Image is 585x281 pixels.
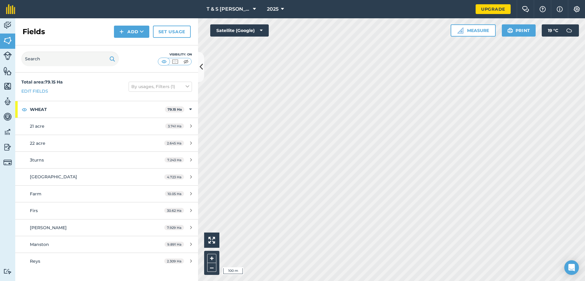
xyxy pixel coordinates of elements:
span: 2.309 Ha [164,258,184,264]
img: svg+xml;base64,PHN2ZyB4bWxucz0iaHR0cDovL3d3dy53My5vcmcvMjAwMC9zdmciIHdpZHRoPSIxOSIgaGVpZ2h0PSIyNC... [109,55,115,62]
div: Visibility: On [158,52,192,57]
a: Manston9.891 Ha [15,236,198,253]
a: 22 acre2.645 Ha [15,135,198,151]
img: svg+xml;base64,PD94bWwgdmVyc2lvbj0iMS4wIiBlbmNvZGluZz0idXRmLTgiPz4KPCEtLSBHZW5lcmF0b3I6IEFkb2JlIE... [3,97,12,106]
img: svg+xml;base64,PHN2ZyB4bWxucz0iaHR0cDovL3d3dy53My5vcmcvMjAwMC9zdmciIHdpZHRoPSI1NiIgaGVpZ2h0PSI2MC... [3,66,12,76]
img: svg+xml;base64,PD94bWwgdmVyc2lvbj0iMS4wIiBlbmNvZGluZz0idXRmLTgiPz4KPCEtLSBHZW5lcmF0b3I6IEFkb2JlIE... [3,158,12,167]
img: svg+xml;base64,PHN2ZyB4bWxucz0iaHR0cDovL3d3dy53My5vcmcvMjAwMC9zdmciIHdpZHRoPSI1NiIgaGVpZ2h0PSI2MC... [3,82,12,91]
img: fieldmargin Logo [6,4,15,14]
a: Upgrade [476,4,511,14]
img: svg+xml;base64,PD94bWwgdmVyc2lvbj0iMS4wIiBlbmNvZGluZz0idXRmLTgiPz4KPCEtLSBHZW5lcmF0b3I6IEFkb2JlIE... [3,143,12,152]
a: [GEOGRAPHIC_DATA]4.723 Ha [15,169,198,185]
span: Reys [30,258,40,264]
strong: 79.15 Ha [168,107,182,112]
span: 10.05 Ha [165,191,184,196]
button: + [207,254,216,263]
button: Print [502,24,536,37]
img: svg+xml;base64,PD94bWwgdmVyc2lvbj0iMS4wIiBlbmNvZGluZz0idXRmLTgiPz4KPCEtLSBHZW5lcmF0b3I6IEFkb2JlIE... [3,112,12,121]
input: Search [21,52,119,66]
a: [PERSON_NAME]7.929 Ha [15,219,198,236]
a: Edit fields [21,88,48,94]
img: svg+xml;base64,PD94bWwgdmVyc2lvbj0iMS4wIiBlbmNvZGluZz0idXRmLTgiPz4KPCEtLSBHZW5lcmF0b3I6IEFkb2JlIE... [3,127,12,137]
span: [PERSON_NAME] [30,225,67,230]
a: 3turns7.243 Ha [15,152,198,168]
button: – [207,263,216,272]
span: T & S [PERSON_NAME] [207,5,250,13]
a: Farm10.05 Ha [15,186,198,202]
span: Farm [30,191,41,197]
button: Add [114,26,149,38]
img: Ruler icon [457,27,463,34]
img: svg+xml;base64,PHN2ZyB4bWxucz0iaHR0cDovL3d3dy53My5vcmcvMjAwMC9zdmciIHdpZHRoPSI1MCIgaGVpZ2h0PSI0MC... [160,59,168,65]
span: 2.645 Ha [164,140,184,146]
img: svg+xml;base64,PHN2ZyB4bWxucz0iaHR0cDovL3d3dy53My5vcmcvMjAwMC9zdmciIHdpZHRoPSIxNyIgaGVpZ2h0PSIxNy... [557,5,563,13]
strong: Total area : 79.15 Ha [21,79,63,85]
a: Set usage [153,26,191,38]
button: Satellite (Google) [210,24,269,37]
img: Two speech bubbles overlapping with the left bubble in the forefront [522,6,529,12]
img: svg+xml;base64,PHN2ZyB4bWxucz0iaHR0cDovL3d3dy53My5vcmcvMjAwMC9zdmciIHdpZHRoPSIxOCIgaGVpZ2h0PSIyNC... [22,106,27,113]
span: 3.741 Ha [165,123,184,129]
h2: Fields [23,27,45,37]
button: Measure [451,24,496,37]
img: svg+xml;base64,PD94bWwgdmVyc2lvbj0iMS4wIiBlbmNvZGluZz0idXRmLTgiPz4KPCEtLSBHZW5lcmF0b3I6IEFkb2JlIE... [3,21,12,30]
span: 7.243 Ha [165,157,184,162]
span: 4.723 Ha [164,174,184,180]
img: svg+xml;base64,PHN2ZyB4bWxucz0iaHR0cDovL3d3dy53My5vcmcvMjAwMC9zdmciIHdpZHRoPSI1NiIgaGVpZ2h0PSI2MC... [3,36,12,45]
a: 21 acre3.741 Ha [15,118,198,134]
button: 19 °C [542,24,579,37]
img: svg+xml;base64,PHN2ZyB4bWxucz0iaHR0cDovL3d3dy53My5vcmcvMjAwMC9zdmciIHdpZHRoPSI1MCIgaGVpZ2h0PSI0MC... [182,59,190,65]
img: A cog icon [573,6,580,12]
span: 2025 [267,5,278,13]
img: svg+xml;base64,PD94bWwgdmVyc2lvbj0iMS4wIiBlbmNvZGluZz0idXRmLTgiPz4KPCEtLSBHZW5lcmF0b3I6IEFkb2JlIE... [563,24,575,37]
span: 3turns [30,157,44,163]
span: Manston [30,242,49,247]
img: Four arrows, one pointing top left, one top right, one bottom right and the last bottom left [208,237,215,244]
span: 9.891 Ha [165,242,184,247]
span: 22 acre [30,140,45,146]
img: A question mark icon [539,6,546,12]
div: Open Intercom Messenger [564,260,579,275]
img: svg+xml;base64,PD94bWwgdmVyc2lvbj0iMS4wIiBlbmNvZGluZz0idXRmLTgiPz4KPCEtLSBHZW5lcmF0b3I6IEFkb2JlIE... [3,269,12,274]
div: WHEAT79.15 Ha [15,101,198,118]
span: 19 ° C [548,24,558,37]
img: svg+xml;base64,PHN2ZyB4bWxucz0iaHR0cDovL3d3dy53My5vcmcvMjAwMC9zdmciIHdpZHRoPSI1MCIgaGVpZ2h0PSI0MC... [171,59,179,65]
strong: WHEAT [30,101,165,118]
span: 7.929 Ha [164,225,184,230]
img: svg+xml;base64,PHN2ZyB4bWxucz0iaHR0cDovL3d3dy53My5vcmcvMjAwMC9zdmciIHdpZHRoPSIxOSIgaGVpZ2h0PSIyNC... [507,27,513,34]
button: By usages, Filters (1) [129,82,192,91]
a: Reys2.309 Ha [15,253,198,269]
span: [GEOGRAPHIC_DATA] [30,174,77,180]
span: 30.62 Ha [164,208,184,213]
span: 21 acre [30,123,44,129]
img: svg+xml;base64,PHN2ZyB4bWxucz0iaHR0cDovL3d3dy53My5vcmcvMjAwMC9zdmciIHdpZHRoPSIxNCIgaGVpZ2h0PSIyNC... [119,28,124,35]
img: svg+xml;base64,PD94bWwgdmVyc2lvbj0iMS4wIiBlbmNvZGluZz0idXRmLTgiPz4KPCEtLSBHZW5lcmF0b3I6IEFkb2JlIE... [3,52,12,60]
span: Firs [30,208,38,213]
a: Firs30.62 Ha [15,202,198,219]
